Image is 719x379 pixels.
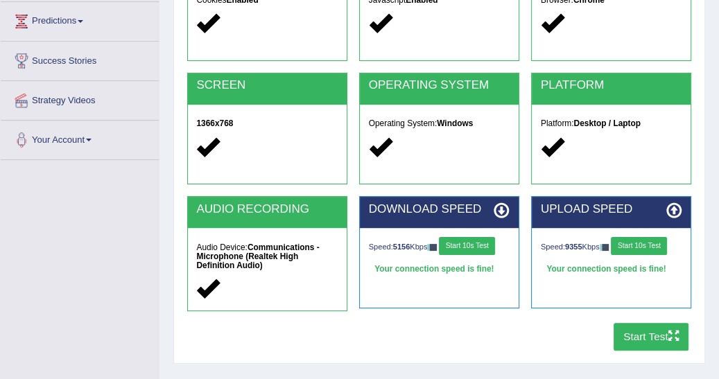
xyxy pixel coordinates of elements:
[369,119,510,128] h5: Operating System:
[573,118,640,128] strong: Desktop / Laptop
[369,261,510,279] div: Your connection speed is fine!
[427,244,437,250] img: ajax-loader-fb-connection.gif
[565,243,582,251] strong: 9355
[369,237,510,258] div: Speed: Kbps
[541,237,682,258] div: Speed: Kbps
[369,79,510,92] h2: OPERATING SYSTEM
[1,2,159,37] a: Predictions
[611,237,667,255] button: Start 10s Test
[196,203,338,216] h2: AUDIO RECORDING
[541,203,682,216] h2: UPLOAD SPEED
[369,203,510,216] h2: DOWNLOAD SPEED
[541,79,682,92] h2: PLATFORM
[1,81,159,116] a: Strategy Videos
[439,237,495,255] button: Start 10s Test
[196,243,319,270] strong: Communications - Microphone (Realtek High Definition Audio)
[541,119,682,128] h5: Platform:
[196,79,338,92] h2: SCREEN
[1,42,159,76] a: Success Stories
[196,243,338,270] h5: Audio Device:
[196,118,233,128] strong: 1366x768
[393,243,410,251] strong: 5156
[1,121,159,155] a: Your Account
[541,261,682,279] div: Your connection speed is fine!
[614,323,689,350] button: Start Test
[600,244,609,250] img: ajax-loader-fb-connection.gif
[437,118,473,128] strong: Windows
